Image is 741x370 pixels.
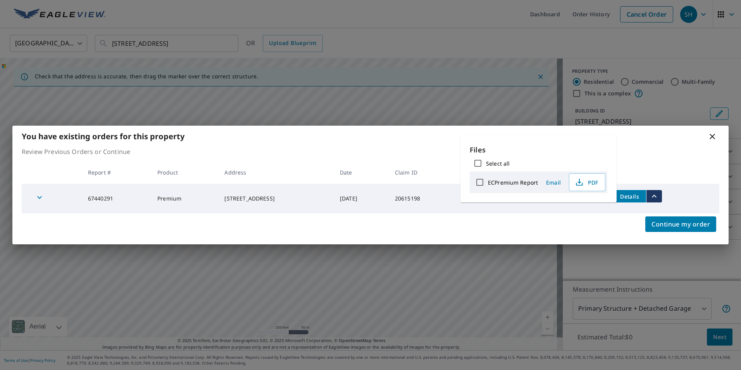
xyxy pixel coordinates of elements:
th: Claim ID [389,161,458,184]
p: Files [470,145,607,155]
td: [DATE] [334,184,389,213]
div: [STREET_ADDRESS] [224,195,327,202]
th: Report # [82,161,151,184]
th: Address [218,161,334,184]
button: Continue my order [645,216,716,232]
th: Product [151,161,218,184]
span: Continue my order [651,219,710,230]
span: Email [544,179,563,186]
th: Delivery [458,161,520,184]
th: Date [334,161,389,184]
button: detailsBtn-67440291 [613,190,646,202]
button: Email [541,176,566,188]
b: You have existing orders for this property [22,131,184,142]
label: ECPremium Report [488,179,538,186]
span: PDF [574,178,599,187]
span: Details [618,193,641,200]
label: Select all [486,160,510,167]
td: Premium [151,184,218,213]
button: filesDropdownBtn-67440291 [646,190,662,202]
td: 67440291 [82,184,151,213]
button: PDF [569,173,605,191]
td: 20615198 [389,184,458,213]
td: Regular [458,184,520,213]
p: Review Previous Orders or Continue [22,147,719,156]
